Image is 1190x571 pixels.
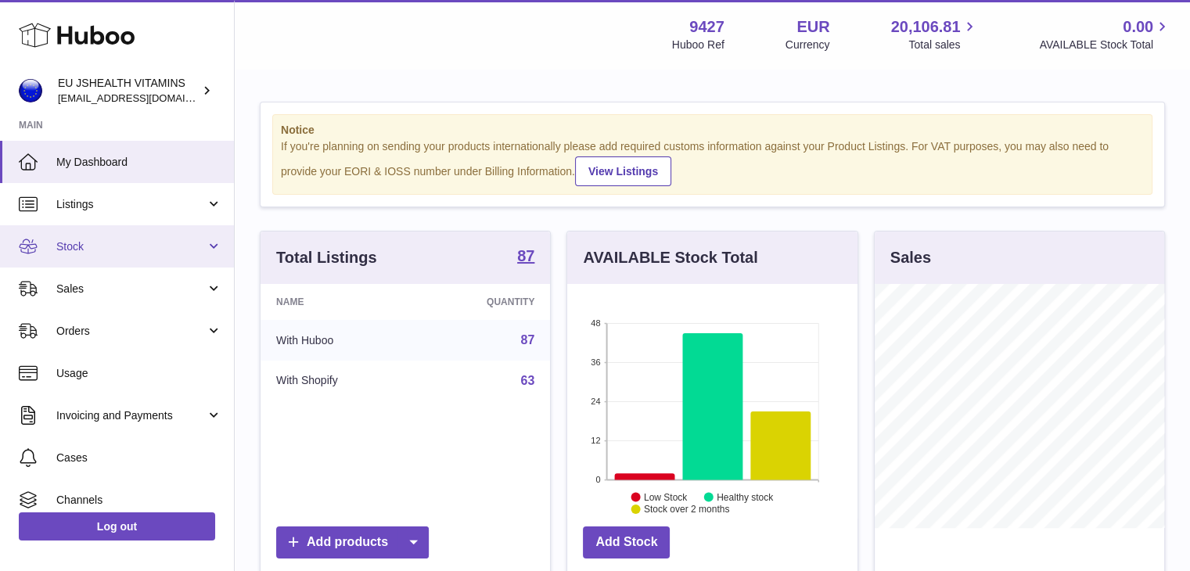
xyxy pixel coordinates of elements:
[276,526,429,558] a: Add products
[591,357,601,367] text: 36
[56,155,222,170] span: My Dashboard
[281,139,1144,186] div: If you're planning on sending your products internationally please add required customs informati...
[786,38,830,52] div: Currency
[596,475,601,484] text: 0
[591,318,601,328] text: 48
[521,333,535,347] a: 87
[517,248,534,267] a: 87
[56,282,206,296] span: Sales
[583,526,670,558] a: Add Stock
[58,76,199,106] div: EU JSHEALTH VITAMINS
[56,493,222,508] span: Channels
[276,247,377,268] h3: Total Listings
[58,92,230,104] span: [EMAIL_ADDRESS][DOMAIN_NAME]
[890,16,960,38] span: 20,106.81
[521,374,535,387] a: 63
[689,16,724,38] strong: 9427
[890,16,978,52] a: 20,106.81 Total sales
[591,397,601,406] text: 24
[261,361,417,401] td: With Shopify
[908,38,978,52] span: Total sales
[281,123,1144,138] strong: Notice
[19,79,42,102] img: internalAdmin-9427@internal.huboo.com
[717,491,774,502] text: Healthy stock
[644,491,688,502] text: Low Stock
[575,156,671,186] a: View Listings
[56,408,206,423] span: Invoicing and Payments
[56,366,222,381] span: Usage
[56,451,222,465] span: Cases
[672,38,724,52] div: Huboo Ref
[890,247,931,268] h3: Sales
[583,247,757,268] h3: AVAILABLE Stock Total
[517,248,534,264] strong: 87
[56,197,206,212] span: Listings
[591,436,601,445] text: 12
[1039,16,1171,52] a: 0.00 AVAILABLE Stock Total
[261,284,417,320] th: Name
[56,324,206,339] span: Orders
[1039,38,1171,52] span: AVAILABLE Stock Total
[417,284,551,320] th: Quantity
[261,320,417,361] td: With Huboo
[19,512,215,540] a: Log out
[796,16,829,38] strong: EUR
[56,239,206,254] span: Stock
[644,504,729,515] text: Stock over 2 months
[1123,16,1153,38] span: 0.00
